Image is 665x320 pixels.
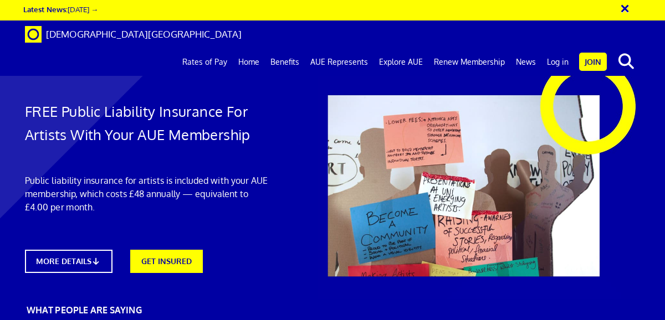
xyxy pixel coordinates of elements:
h1: FREE Public Liability Insurance For Artists With Your AUE Membership [25,100,272,146]
button: search [609,50,643,73]
a: Join [579,53,607,71]
a: News [510,48,541,76]
a: AUE Represents [305,48,374,76]
a: Rates of Pay [177,48,233,76]
a: Benefits [265,48,305,76]
a: Home [233,48,265,76]
a: Brand [DEMOGRAPHIC_DATA][GEOGRAPHIC_DATA] [17,20,250,48]
span: [DEMOGRAPHIC_DATA][GEOGRAPHIC_DATA] [46,28,242,40]
a: Latest News:[DATE] → [23,4,98,14]
a: GET INSURED [130,250,203,273]
a: Log in [541,48,574,76]
a: Renew Membership [428,48,510,76]
p: Public liability insurance for artists is included with your AUE membership, which costs £48 annu... [25,174,272,214]
a: Explore AUE [374,48,428,76]
a: MORE DETAILS [25,250,112,273]
strong: Latest News: [23,4,68,14]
